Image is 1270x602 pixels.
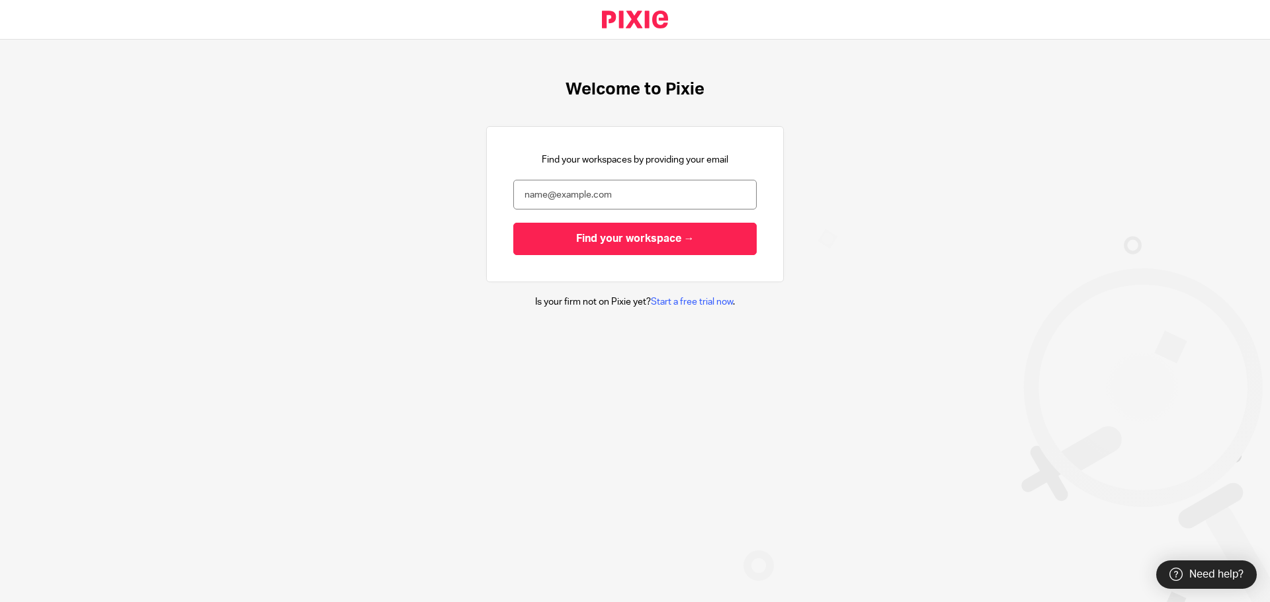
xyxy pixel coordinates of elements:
[651,297,733,307] a: Start a free trial now
[513,223,757,255] input: Find your workspace →
[1156,560,1257,589] div: Need help?
[535,295,735,309] p: Is your firm not on Pixie yet? .
[542,153,728,167] p: Find your workspaces by providing your email
[513,180,757,209] input: name@example.com
[566,79,704,100] h1: Welcome to Pixie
